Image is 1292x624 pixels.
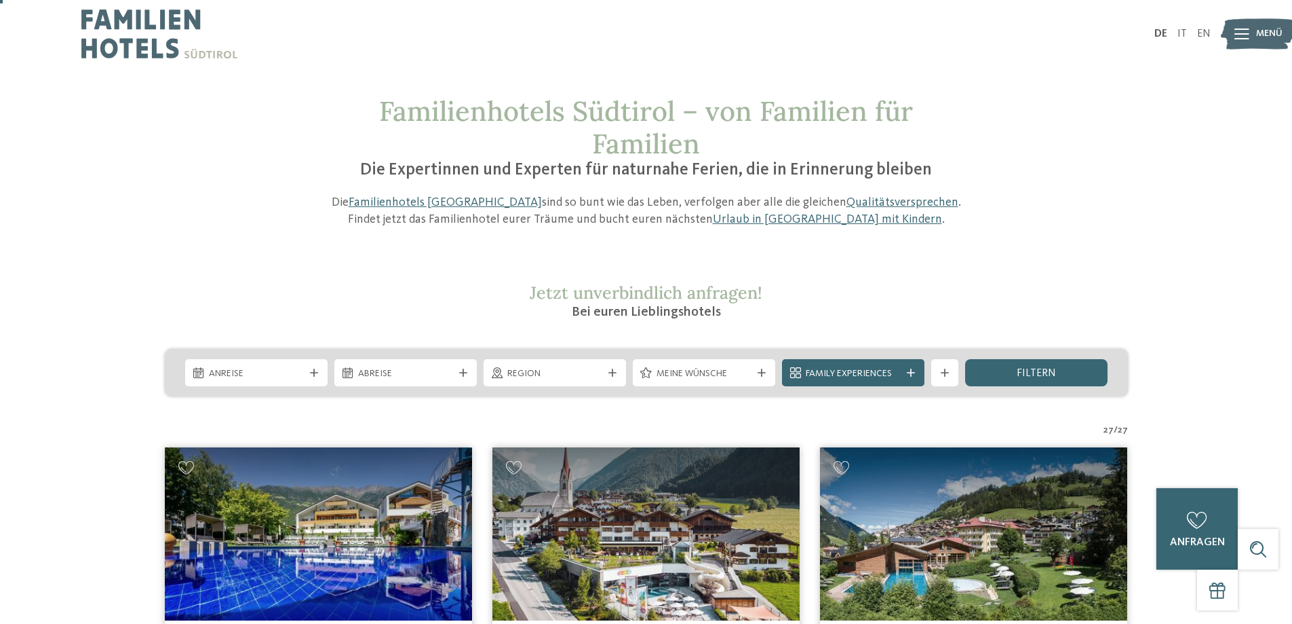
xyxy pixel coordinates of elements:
span: 27 [1103,424,1114,437]
span: Menü [1256,27,1283,41]
a: anfragen [1156,488,1238,570]
span: Bei euren Lieblingshotels [572,306,721,319]
span: filtern [1017,368,1056,379]
span: 27 [1118,424,1128,437]
span: Family Experiences [806,367,901,381]
a: Urlaub in [GEOGRAPHIC_DATA] mit Kindern [713,213,942,225]
span: Abreise [358,367,453,381]
a: DE [1154,29,1167,39]
a: EN [1197,29,1211,39]
a: Qualitätsversprechen [846,196,958,208]
span: Jetzt unverbindlich anfragen! [530,282,762,304]
span: Anreise [209,367,304,381]
span: Die Expertinnen und Experten für naturnahe Ferien, die in Erinnerung bleiben [360,162,932,179]
img: Familienhotels gesucht? Hier findet ihr die besten! [820,447,1127,621]
p: Die sind so bunt wie das Leben, verfolgen aber alle die gleichen . Findet jetzt das Familienhotel... [324,194,968,228]
img: Familienhotels gesucht? Hier findet ihr die besten! [492,447,800,621]
span: Meine Wünsche [657,367,751,381]
a: Familienhotels [GEOGRAPHIC_DATA] [349,196,542,208]
img: Familien Wellness Residence Tyrol **** [165,447,472,621]
span: Familienhotels Südtirol – von Familien für Familien [379,94,913,161]
span: / [1114,424,1118,437]
span: anfragen [1170,537,1225,548]
a: IT [1177,29,1187,39]
span: Region [507,367,602,381]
